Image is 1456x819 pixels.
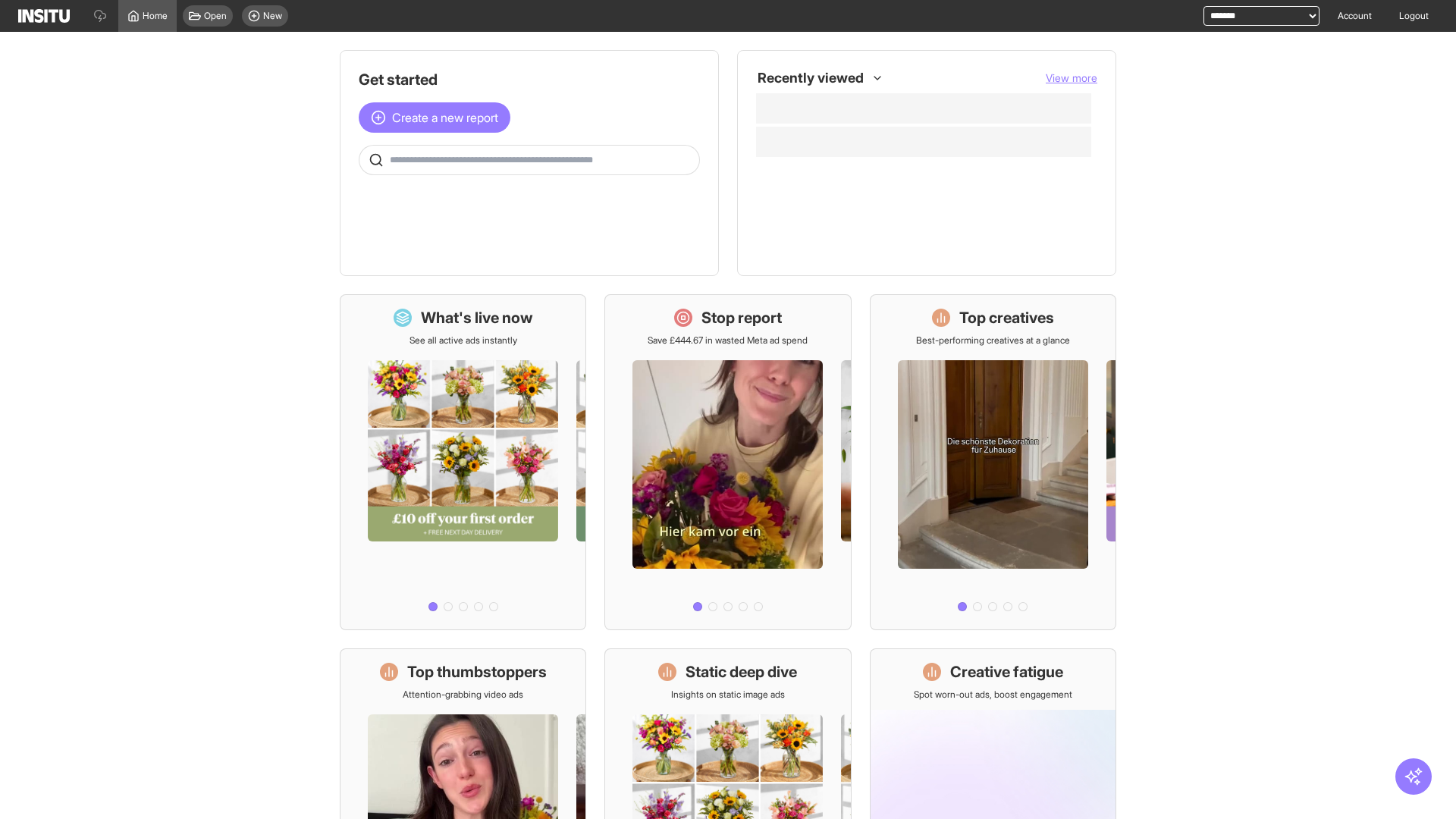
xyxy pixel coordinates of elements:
[204,10,227,22] span: Open
[604,294,851,630] a: Stop reportSave £444.67 in wasted Meta ad spend
[143,10,168,22] span: Home
[359,69,700,90] h1: Get started
[340,294,586,630] a: What's live nowSee all active ads instantly
[1046,71,1097,86] button: View more
[701,307,782,328] h1: Stop report
[870,294,1116,630] a: Top creativesBest-performing creatives at a glance
[421,307,533,328] h1: What's live now
[409,334,517,347] p: See all active ads instantly
[916,334,1070,347] p: Best-performing creatives at a glance
[648,334,808,347] p: Save £444.67 in wasted Meta ad spend
[1046,71,1097,84] span: View more
[263,10,282,22] span: New
[392,108,498,127] span: Create a new report
[18,9,70,23] img: Logo
[671,689,785,701] p: Insights on static image ads
[686,661,797,682] h1: Static deep dive
[359,102,510,133] button: Create a new report
[403,689,523,701] p: Attention-grabbing video ads
[407,661,547,682] h1: Top thumbstoppers
[959,307,1054,328] h1: Top creatives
